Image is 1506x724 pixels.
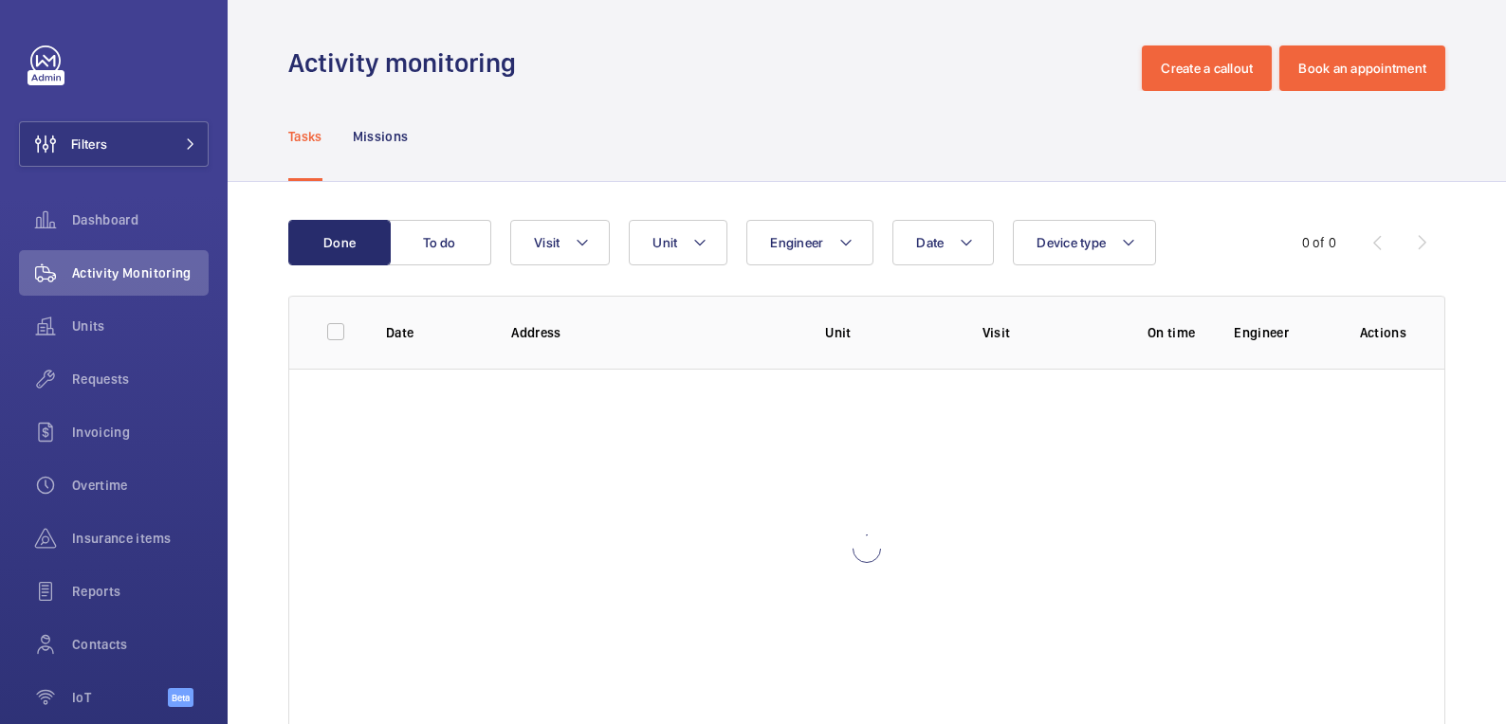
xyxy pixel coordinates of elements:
p: Date [386,323,481,342]
span: Visit [534,235,560,250]
p: Missions [353,127,409,146]
span: Reports [72,582,209,601]
p: Unit [825,323,951,342]
button: Create a callout [1142,45,1272,91]
span: Overtime [72,476,209,495]
span: Date [916,235,944,250]
span: Dashboard [72,210,209,229]
button: Visit [510,220,610,265]
span: Engineer [770,235,823,250]
span: IoT [72,688,168,707]
p: On time [1139,323,1203,342]
span: Invoicing [72,423,209,442]
p: Address [511,323,795,342]
p: Engineer [1234,323,1329,342]
span: Filters [71,135,107,154]
button: Unit [629,220,727,265]
span: Contacts [72,635,209,654]
h1: Activity monitoring [288,45,527,81]
p: Actions [1360,323,1406,342]
button: To do [389,220,491,265]
span: Requests [72,370,209,389]
button: Filters [19,121,209,167]
span: Unit [652,235,677,250]
button: Book an appointment [1279,45,1445,91]
span: Insurance items [72,529,209,548]
p: Visit [983,323,1109,342]
span: Device type [1037,235,1106,250]
button: Device type [1013,220,1156,265]
button: Engineer [746,220,873,265]
button: Date [892,220,994,265]
span: Units [72,317,209,335]
button: Done [288,220,391,265]
p: Tasks [288,127,322,146]
div: 0 of 0 [1302,233,1336,252]
span: Activity Monitoring [72,263,209,282]
span: Beta [168,688,193,707]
